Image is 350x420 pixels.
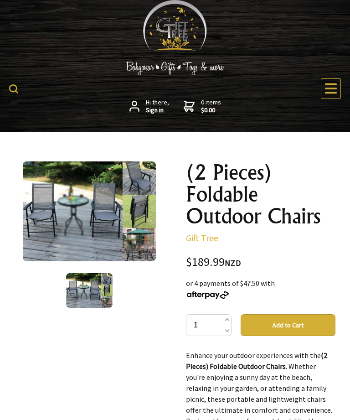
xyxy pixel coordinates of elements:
[9,84,18,93] img: product search
[201,106,221,114] strong: $0.00
[186,291,230,299] img: Afterpay
[107,62,243,75] img: Babywear - Gifts - Toys & more
[186,161,335,227] h1: (2 Pieces) Foldable Outdoor Chairs
[23,161,156,261] img: (2 Pieces) Foldable Outdoor Chairs
[186,278,335,300] div: or 4 payments of $47.50 with
[184,99,221,114] a: 0 items$0.00
[225,258,241,268] span: NZD
[186,256,335,269] div: $189.99
[186,232,218,244] a: Gift Tree
[201,98,221,114] span: 0 items
[146,99,169,114] span: Hi there,
[146,106,169,114] strong: Sign in
[66,273,112,308] img: (2 Pieces) Foldable Outdoor Chairs
[241,314,335,336] button: Add to Cart
[129,99,169,114] a: Hi there,Sign in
